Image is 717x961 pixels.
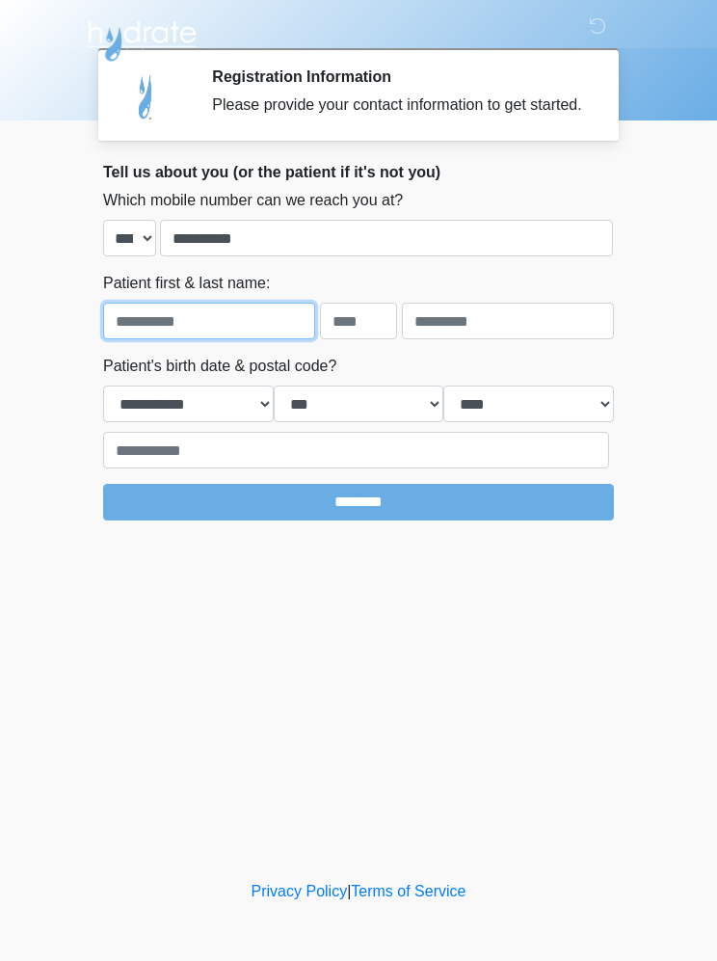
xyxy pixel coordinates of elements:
a: | [347,883,351,899]
label: Which mobile number can we reach you at? [103,189,403,212]
a: Terms of Service [351,883,465,899]
label: Patient's birth date & postal code? [103,355,336,378]
h2: Tell us about you (or the patient if it's not you) [103,163,614,181]
div: Please provide your contact information to get started. [212,93,585,117]
img: Agent Avatar [118,67,175,125]
label: Patient first & last name: [103,272,270,295]
a: Privacy Policy [252,883,348,899]
img: Hydrate IV Bar - Flagstaff Logo [84,14,199,63]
